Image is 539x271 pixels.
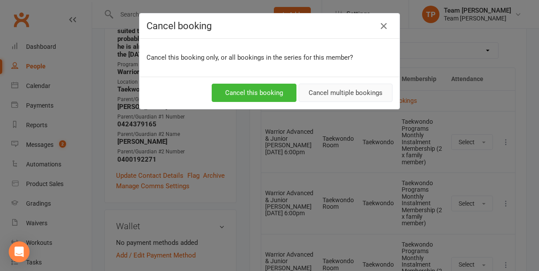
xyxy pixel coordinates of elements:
[146,20,393,31] h4: Cancel booking
[377,19,391,33] button: Close
[146,52,393,63] p: Cancel this booking only, or all bookings in the series for this member?
[9,241,30,262] div: Open Intercom Messenger
[212,84,296,102] button: Cancel this booking
[299,84,393,102] button: Cancel multiple bookings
